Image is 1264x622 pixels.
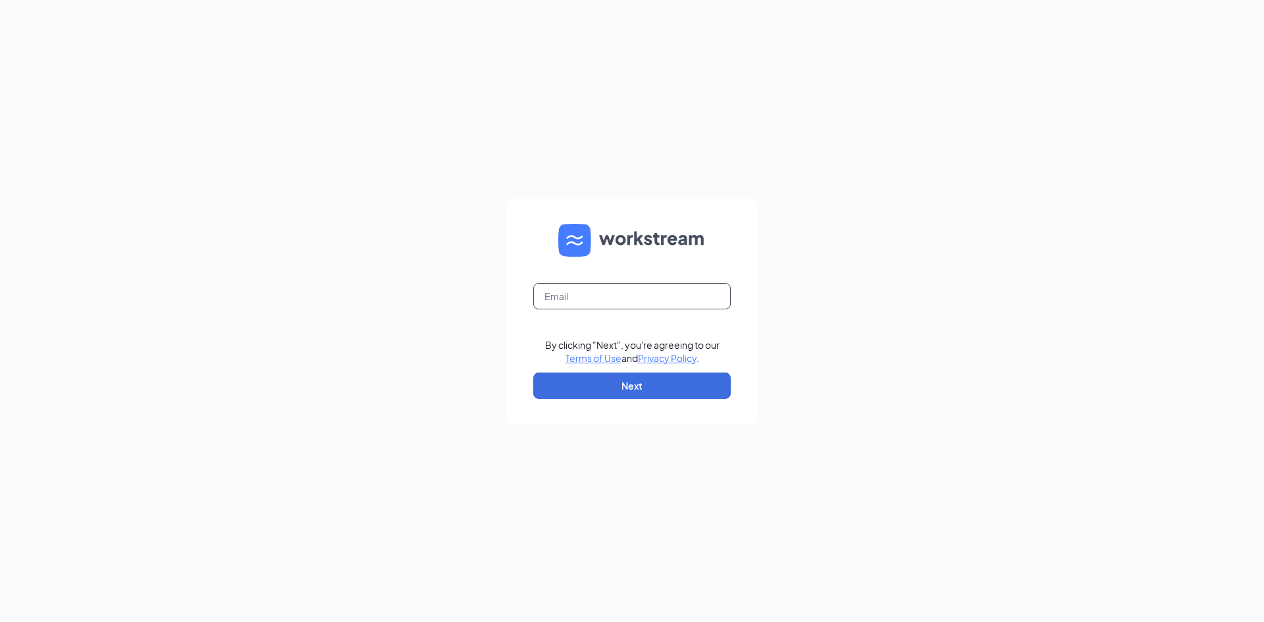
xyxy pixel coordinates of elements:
[533,283,731,309] input: Email
[558,224,706,257] img: WS logo and Workstream text
[566,352,621,364] a: Terms of Use
[638,352,697,364] a: Privacy Policy
[533,373,731,399] button: Next
[545,338,720,365] div: By clicking "Next", you're agreeing to our and .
